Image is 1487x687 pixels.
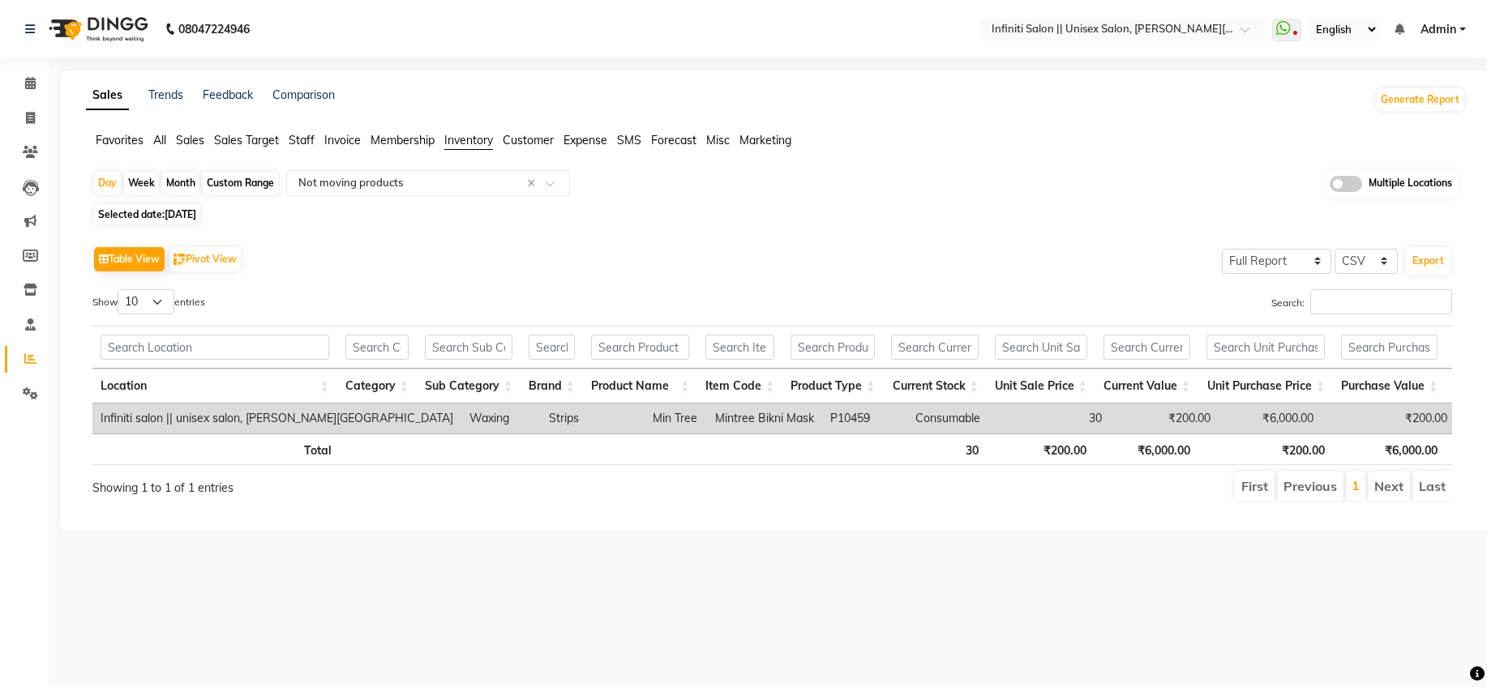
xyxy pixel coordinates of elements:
th: Purchase Value: activate to sort column ascending [1333,369,1446,403]
td: P10459 [822,403,907,433]
span: Admin [1421,21,1456,38]
input: Search Brand [529,335,575,360]
span: SMS [617,133,641,147]
input: Search Item Code [705,335,774,360]
th: 30 [884,433,987,465]
td: Consumable [907,403,1008,433]
button: Export [1406,247,1451,275]
span: Sales Target [214,133,279,147]
div: Month [162,172,199,194]
input: Search: [1310,289,1452,314]
span: Favorites [96,133,144,147]
th: Unit Sale Price: activate to sort column ascending [987,369,1095,403]
div: Week [124,172,159,194]
button: Pivot View [169,247,241,271]
input: Search Location [101,335,329,360]
input: Search Current Stock [891,335,978,360]
td: Mintree Bikni Mask [707,403,822,433]
th: Product Name: activate to sort column ascending [583,369,698,403]
td: Min Tree [645,403,707,433]
div: Day [94,172,121,194]
input: Search Product Name [591,335,690,360]
th: Location: activate to sort column ascending [92,369,337,403]
td: ₹6,000.00 [1219,403,1322,433]
th: Total [92,433,340,465]
th: Product Type: activate to sort column ascending [782,369,883,403]
button: Generate Report [1377,88,1463,111]
td: 30 [1008,403,1110,433]
span: Expense [564,133,607,147]
span: Customer [503,133,554,147]
th: ₹200.00 [987,433,1095,465]
th: ₹200.00 [1198,433,1333,465]
b: 08047224946 [178,6,250,52]
span: Invoice [324,133,361,147]
a: Feedback [203,87,253,102]
img: logo [41,6,152,52]
td: ₹200.00 [1110,403,1219,433]
a: 1 [1352,477,1360,493]
input: Search Current Value [1103,335,1190,360]
th: Category: activate to sort column ascending [337,369,417,403]
button: Table View [94,247,165,271]
a: Comparison [272,87,335,102]
input: Search Purchase Value [1341,335,1438,360]
input: Search Unit Purchase Price [1206,335,1325,360]
td: ₹200.00 [1322,403,1455,433]
img: pivot.png [174,254,186,266]
a: Sales [86,81,129,110]
td: Waxing [461,403,541,433]
span: Multiple Locations [1369,176,1452,192]
label: Search: [1271,289,1452,314]
span: Misc [706,133,730,147]
div: Showing 1 to 1 of 1 entries [92,470,645,497]
span: Staff [289,133,315,147]
span: Inventory [444,133,493,147]
td: Infiniti salon || unisex salon, [PERSON_NAME][GEOGRAPHIC_DATA] [92,403,461,433]
a: Trends [148,87,183,102]
span: Clear all [527,175,541,192]
span: Marketing [739,133,791,147]
th: Unit Purchase Price: activate to sort column ascending [1198,369,1333,403]
span: Sales [176,133,204,147]
th: ₹6,000.00 [1095,433,1198,465]
span: Forecast [651,133,696,147]
input: Search Sub Category [425,335,512,360]
select: Showentries [118,289,174,314]
span: Membership [371,133,435,147]
span: Selected date: [94,204,200,224]
th: Sub Category: activate to sort column ascending [417,369,521,403]
label: Show entries [92,289,205,314]
th: Item Code: activate to sort column ascending [697,369,782,403]
th: Current Value: activate to sort column ascending [1095,369,1198,403]
td: Strips [541,403,645,433]
th: Brand: activate to sort column ascending [521,369,583,403]
th: ₹6,000.00 [1333,433,1446,465]
input: Search Unit Sale Price [995,335,1087,360]
span: All [153,133,166,147]
th: Current Stock: activate to sort column ascending [883,369,986,403]
input: Search Product Type [791,335,875,360]
input: Search Category [345,335,409,360]
div: Custom Range [203,172,278,194]
span: [DATE] [165,208,196,220]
